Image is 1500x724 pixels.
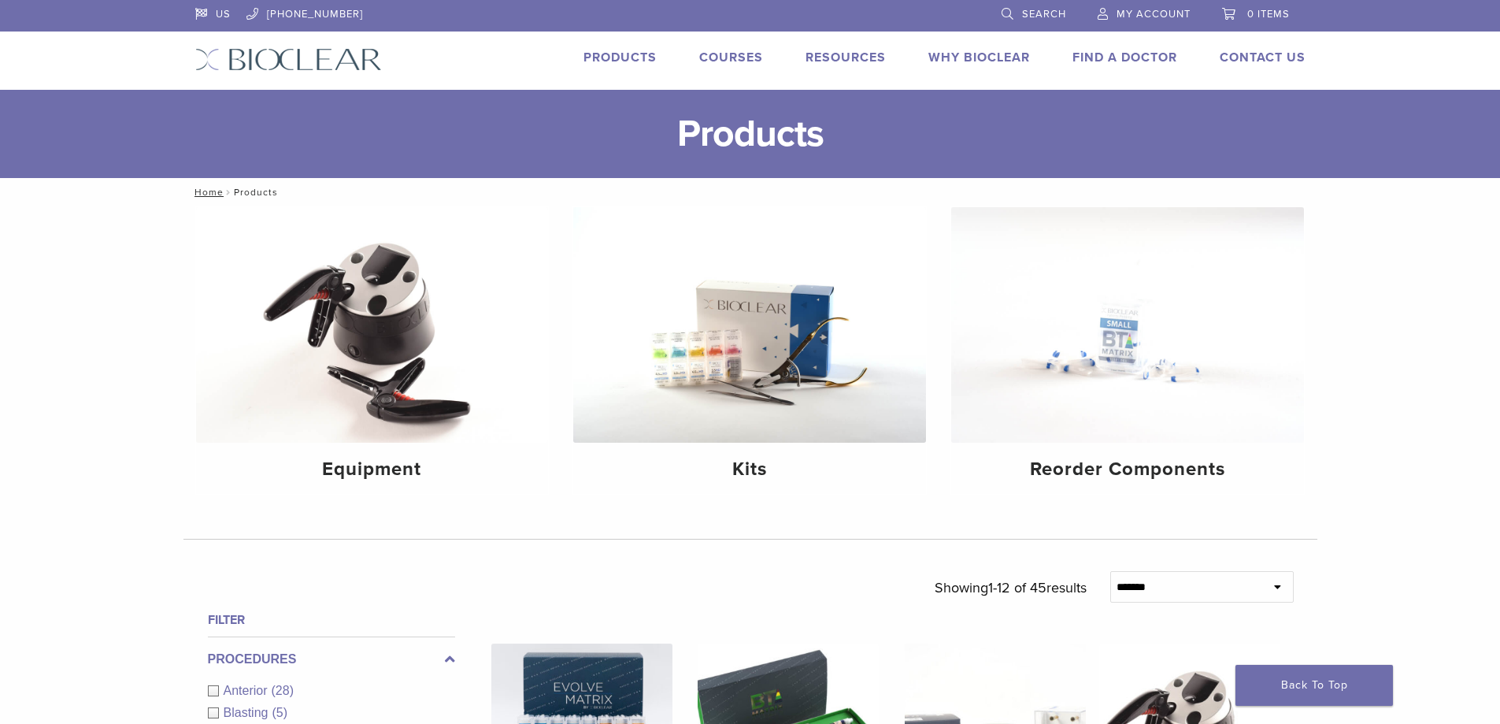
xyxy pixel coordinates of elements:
[964,455,1291,484] h4: Reorder Components
[224,706,272,719] span: Blasting
[1117,8,1191,20] span: My Account
[195,48,382,71] img: Bioclear
[190,187,224,198] a: Home
[806,50,886,65] a: Resources
[224,188,234,196] span: /
[583,50,657,65] a: Products
[951,207,1304,494] a: Reorder Components
[1220,50,1306,65] a: Contact Us
[208,611,455,629] h4: Filter
[208,650,455,669] label: Procedures
[1247,8,1290,20] span: 0 items
[224,684,272,697] span: Anterior
[1235,665,1393,706] a: Back To Top
[209,455,536,484] h4: Equipment
[951,207,1304,443] img: Reorder Components
[196,207,549,494] a: Equipment
[183,178,1317,206] nav: Products
[272,684,294,697] span: (28)
[1072,50,1177,65] a: Find A Doctor
[699,50,763,65] a: Courses
[586,455,913,484] h4: Kits
[272,706,287,719] span: (5)
[573,207,926,494] a: Kits
[988,579,1046,596] span: 1-12 of 45
[573,207,926,443] img: Kits
[928,50,1030,65] a: Why Bioclear
[196,207,549,443] img: Equipment
[935,571,1087,604] p: Showing results
[1022,8,1066,20] span: Search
